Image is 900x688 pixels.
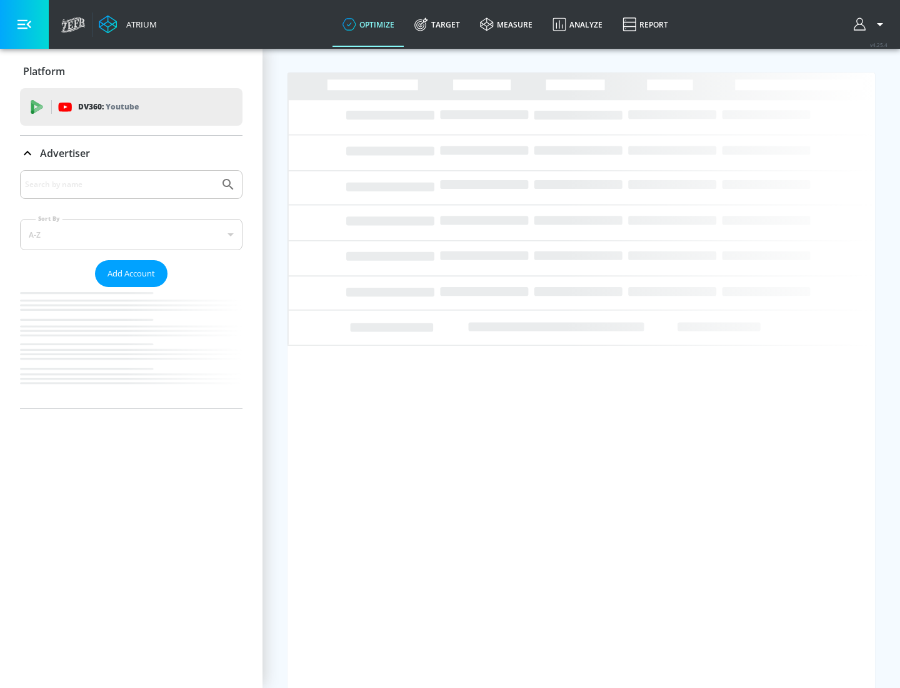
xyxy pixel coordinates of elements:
[20,287,242,408] nav: list of Advertiser
[332,2,404,47] a: optimize
[20,136,242,171] div: Advertiser
[95,260,167,287] button: Add Account
[78,100,139,114] p: DV360:
[40,146,90,160] p: Advertiser
[25,176,214,193] input: Search by name
[107,266,155,281] span: Add Account
[23,64,65,78] p: Platform
[99,15,157,34] a: Atrium
[106,100,139,113] p: Youtube
[121,19,157,30] div: Atrium
[20,170,242,408] div: Advertiser
[20,88,242,126] div: DV360: Youtube
[870,41,887,48] span: v 4.25.4
[612,2,678,47] a: Report
[404,2,470,47] a: Target
[20,219,242,250] div: A-Z
[542,2,612,47] a: Analyze
[20,54,242,89] div: Platform
[470,2,542,47] a: measure
[36,215,62,223] label: Sort By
